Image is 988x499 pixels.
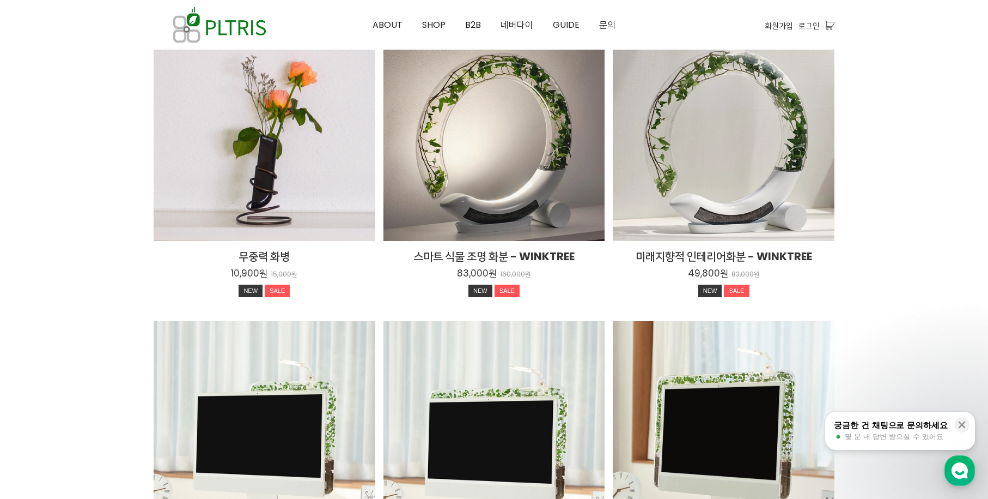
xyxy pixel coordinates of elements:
a: 로그인 [798,20,820,32]
span: 설정 [168,362,181,371]
a: SHOP [412,1,455,50]
p: 83,000원 [457,267,497,279]
p: 160,000원 [500,270,531,279]
div: SALE [495,285,520,298]
h2: 무중력 화병 [154,249,375,264]
span: 홈 [34,362,41,371]
a: 설정 [141,346,209,373]
a: B2B [455,1,491,50]
h2: 미래지향적 인테리어화분 - WINKTREE [613,249,834,264]
span: 네버다이 [501,19,533,31]
a: 스마트 식물 조명 화분 - WINKTREE 83,000원 160,000원 NEWSALE [383,249,605,302]
a: 무중력 화병 10,900원 15,000원 NEWSALE [154,249,375,302]
span: ABOUT [373,19,402,31]
p: 49,800원 [688,267,728,279]
span: B2B [465,19,481,31]
p: 83,000원 [731,270,760,279]
span: 문의 [599,19,615,31]
span: 대화 [100,363,113,371]
div: NEW [468,285,492,298]
h2: 스마트 식물 조명 화분 - WINKTREE [383,249,605,264]
p: 15,000원 [271,270,297,279]
a: GUIDE [543,1,589,50]
div: NEW [239,285,263,298]
a: 홈 [3,346,72,373]
p: 10,900원 [231,267,267,279]
a: 대화 [72,346,141,373]
span: GUIDE [553,19,580,31]
a: ABOUT [363,1,412,50]
span: SHOP [422,19,446,31]
div: SALE [265,285,290,298]
a: 회원가입 [765,20,793,32]
div: NEW [698,285,722,298]
a: 네버다이 [491,1,543,50]
a: 미래지향적 인테리어화분 - WINKTREE 49,800원 83,000원 NEWSALE [613,249,834,302]
a: 문의 [589,1,625,50]
div: SALE [724,285,749,298]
